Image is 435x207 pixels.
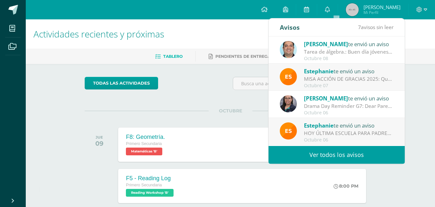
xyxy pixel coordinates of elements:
span: OCTUBRE [209,108,252,114]
img: 4ba0fbdb24318f1bbd103ebd070f4524.png [280,68,297,85]
div: Avisos [280,18,300,36]
span: [PERSON_NAME] [304,40,348,48]
a: Ver todos los avisos [269,146,405,164]
img: 6fb385528ffb729c9b944b13f11ee051.png [280,95,297,112]
img: 45x45 [346,3,359,16]
div: Octubre 08 [304,56,393,61]
div: F8: Geometría. [126,134,165,140]
div: te envió un aviso [304,121,393,129]
span: Estephanie [304,122,334,129]
div: 09 [95,140,103,147]
span: Tablero [163,54,183,59]
span: Matemáticas 'B' [126,148,162,155]
span: avisos sin leer [358,24,393,31]
div: JUE [95,135,103,140]
span: Mi Perfil [364,10,401,15]
div: 8:00 PM [334,183,358,189]
span: [PERSON_NAME] [364,4,401,10]
span: Actividades recientes y próximas [33,28,164,40]
a: Pendientes de entrega [209,51,270,62]
input: Busca una actividad próxima aquí... [233,77,376,90]
a: todas las Actividades [85,77,158,89]
div: Octubre 07 [304,83,393,88]
span: 7 [358,24,361,31]
a: Tablero [155,51,183,62]
div: te envió un aviso [304,67,393,75]
div: MISA ACCIÓN DE GRACIAS 2025: Queridas Familias BSJ, un gusto saludarles. Mañana tendremos una San... [304,75,393,83]
div: F5 - Reading Log [126,175,175,182]
img: 332fbdfa08b06637aa495b36705a9765.png [280,41,297,58]
span: [PERSON_NAME] [304,95,348,102]
div: Octubre 06 [304,137,393,143]
span: Pendientes de entrega [215,54,270,59]
span: Estephanie [304,67,334,75]
div: HOY ÚLTIMA ESCUELA PARA PADRES: Estimados padres de familia. Reciban un cordial saludo. Les compa... [304,129,393,137]
span: Primero Secundaria [126,141,162,146]
div: te envió un aviso [304,94,393,102]
div: Tarea de álgebra.: Buen día jóvenes, adjunto la última tarea de álgebra, es un formulario sobre e... [304,48,393,56]
img: 4ba0fbdb24318f1bbd103ebd070f4524.png [280,122,297,140]
div: Octubre 06 [304,110,393,116]
div: te envió un aviso [304,40,393,48]
div: Drama Day Reminder G7: Dear Parents, Attached you will find the reminders for our upcoming Drama ... [304,102,393,110]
